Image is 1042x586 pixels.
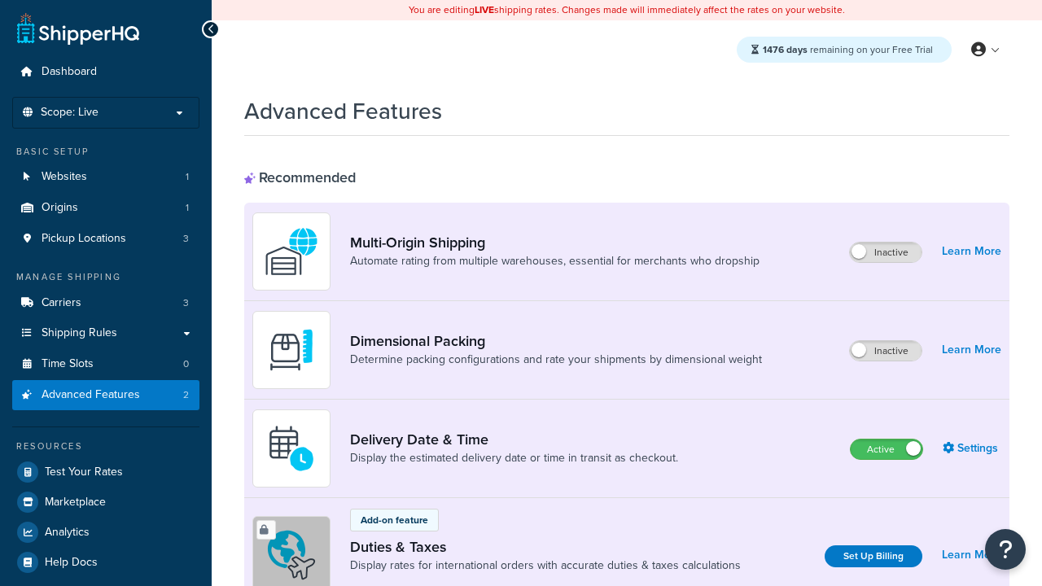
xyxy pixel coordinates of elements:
[851,439,922,459] label: Active
[942,240,1001,263] a: Learn More
[183,232,189,246] span: 3
[45,526,90,540] span: Analytics
[42,170,87,184] span: Websites
[183,388,189,402] span: 2
[12,193,199,223] a: Origins1
[12,457,199,487] a: Test Your Rates
[42,357,94,371] span: Time Slots
[763,42,933,57] span: remaining on your Free Trial
[41,106,99,120] span: Scope: Live
[942,544,1001,566] a: Learn More
[12,349,199,379] li: Time Slots
[850,341,922,361] label: Inactive
[943,437,1001,460] a: Settings
[263,321,320,378] img: DTVBYsAAAAAASUVORK5CYII=
[942,339,1001,361] a: Learn More
[350,538,741,556] a: Duties & Taxes
[42,326,117,340] span: Shipping Rules
[825,545,922,567] a: Set Up Billing
[12,288,199,318] a: Carriers3
[42,388,140,402] span: Advanced Features
[183,357,189,371] span: 0
[12,57,199,87] a: Dashboard
[985,529,1026,570] button: Open Resource Center
[42,296,81,310] span: Carriers
[12,193,199,223] li: Origins
[45,496,106,509] span: Marketplace
[45,556,98,570] span: Help Docs
[45,466,123,479] span: Test Your Rates
[12,224,199,254] li: Pickup Locations
[42,232,126,246] span: Pickup Locations
[12,162,199,192] li: Websites
[12,318,199,348] a: Shipping Rules
[350,234,760,251] a: Multi-Origin Shipping
[350,450,678,466] a: Display the estimated delivery date or time in transit as checkout.
[475,2,494,17] b: LIVE
[244,168,356,186] div: Recommended
[12,518,199,547] a: Analytics
[350,253,760,269] a: Automate rating from multiple warehouses, essential for merchants who dropship
[350,332,762,350] a: Dimensional Packing
[12,488,199,517] a: Marketplace
[186,170,189,184] span: 1
[12,439,199,453] div: Resources
[12,380,199,410] li: Advanced Features
[244,95,442,127] h1: Advanced Features
[12,270,199,284] div: Manage Shipping
[12,224,199,254] a: Pickup Locations3
[263,420,320,477] img: gfkeb5ejjkALwAAAABJRU5ErkJggg==
[12,145,199,159] div: Basic Setup
[850,243,922,262] label: Inactive
[183,296,189,310] span: 3
[763,42,808,57] strong: 1476 days
[263,223,320,280] img: WatD5o0RtDAAAAAElFTkSuQmCC
[361,513,428,527] p: Add-on feature
[12,349,199,379] a: Time Slots0
[350,558,741,574] a: Display rates for international orders with accurate duties & taxes calculations
[186,201,189,215] span: 1
[350,352,762,368] a: Determine packing configurations and rate your shipments by dimensional weight
[12,288,199,318] li: Carriers
[12,162,199,192] a: Websites1
[42,65,97,79] span: Dashboard
[12,380,199,410] a: Advanced Features2
[12,548,199,577] a: Help Docs
[350,431,678,448] a: Delivery Date & Time
[42,201,78,215] span: Origins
